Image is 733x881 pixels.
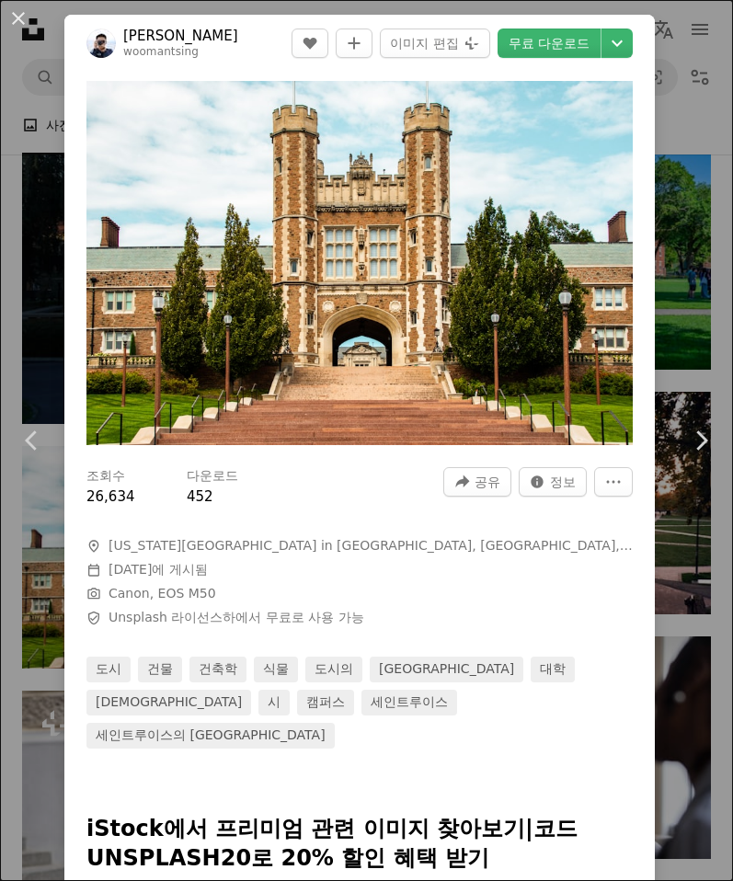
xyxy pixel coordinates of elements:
[189,657,246,682] a: 건축학
[86,815,633,874] p: iStock에서 프리미엄 관련 이미지 찾아보기 | 코드 UNSPLASH20로 20% 할인 혜택 받기
[109,610,223,624] a: Unsplash 라이선스
[336,29,372,58] button: 컬렉션에 추가
[86,488,135,505] span: 26,634
[254,657,298,682] a: 식물
[669,352,733,529] a: 다음
[86,467,125,486] h3: 조회수
[292,29,328,58] button: 좋아요
[86,81,633,445] img: 큰 아치형 출입구와 벽돌 통로가있는 벽돌 건물
[109,537,633,555] span: [US_STATE][GEOGRAPHIC_DATA] in [GEOGRAPHIC_DATA], [GEOGRAPHIC_DATA], [GEOGRAPHIC_DATA], [GEOGRAPH...
[258,690,290,715] a: 시
[443,467,511,497] button: 이 이미지 공유
[109,585,216,603] button: Canon, EOS M50
[370,657,523,682] a: [GEOGRAPHIC_DATA]
[498,29,601,58] a: 무료 다운로드
[361,690,457,715] a: 세인트루이스
[594,467,633,497] button: 더 많은 작업
[86,723,335,749] a: 세인트루이스의 [GEOGRAPHIC_DATA]
[305,657,362,682] a: 도시의
[297,690,354,715] a: 캠퍼스
[550,468,576,496] span: 정보
[380,29,489,58] button: 이미지 편집
[601,29,633,58] button: 다운로드 크기 선택
[187,467,238,486] h3: 다운로드
[519,467,587,497] button: 이 이미지 관련 통계
[109,562,152,577] time: 2022년 10월 2일 오후 11시 24분 11초 GMT+9
[475,468,500,496] span: 공유
[138,657,182,682] a: 건물
[109,609,364,627] span: 하에서 무료로 사용 가능
[187,488,213,505] span: 452
[86,29,116,58] img: Jimmy Woo의 프로필로 이동
[86,657,131,682] a: 도시
[86,81,633,445] button: 이 이미지 확대
[531,657,575,682] a: 대학
[109,562,208,577] span: 에 게시됨
[123,45,199,58] a: woomantsing
[86,690,251,715] a: [DEMOGRAPHIC_DATA]
[123,27,238,45] a: [PERSON_NAME]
